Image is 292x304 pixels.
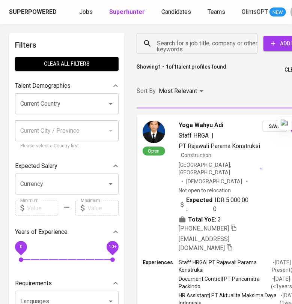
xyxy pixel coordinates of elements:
[188,215,216,224] b: Total YoE:
[179,132,209,139] span: Staff HRGA
[108,244,116,250] span: 10+
[179,275,271,290] p: Document Control | PT Pancamitra Packindo
[20,244,22,250] span: 0
[186,196,213,214] b: Expected:
[87,201,119,216] input: Value
[27,201,58,216] input: Value
[79,8,93,15] span: Jobs
[15,78,119,93] div: Talent Demographics
[161,8,191,15] span: Candidates
[263,121,287,132] button: Save
[109,8,145,15] b: Superhunter
[9,8,58,16] a: Superpowered
[15,57,119,71] button: Clear All filters
[20,142,113,150] p: Please select a Country first
[159,84,206,98] div: Most Relevant
[212,131,214,140] span: |
[266,122,283,131] span: Save
[179,196,251,214] div: IDR 5.000.000
[186,178,243,185] span: [DEMOGRAPHIC_DATA]
[143,121,165,143] img: 3d2bcf40cbfef54b42b9ba6b145e417c.jpg
[9,8,57,16] div: Superpowered
[208,8,225,15] span: Teams
[137,87,156,96] p: Sort By
[179,259,272,274] p: Staff HRGA | PT Rajawali Parama Konstruksi
[15,276,119,291] div: Requirements
[105,179,116,189] button: Open
[15,162,57,171] p: Expected Salary
[242,7,286,17] a: GlintsGPT NEW
[242,8,268,15] span: GlintsGPT
[218,215,221,224] span: 3
[179,142,260,150] span: PT Rajawali Parama Konstruksi
[143,259,179,266] p: Experiences
[109,7,146,17] a: Superhunter
[79,7,94,17] a: Jobs
[15,81,71,90] p: Talent Demographics
[161,7,193,17] a: Candidates
[145,148,163,154] span: Open
[179,121,223,130] span: Yoga Wahyu Adi
[137,63,226,77] p: Showing of talent profiles found
[21,59,113,69] span: Clear All filters
[15,228,68,237] p: Years of Experience
[179,225,229,232] span: [PHONE_NUMBER]
[179,161,263,176] div: [GEOGRAPHIC_DATA], [GEOGRAPHIC_DATA]
[15,39,119,51] h6: Filters
[105,99,116,109] button: Open
[208,7,227,17] a: Teams
[15,225,119,240] div: Years of Experience
[158,64,169,70] b: 1 - 1
[174,64,177,70] b: 1
[15,279,52,288] p: Requirements
[179,187,231,194] p: Not open to relocation
[159,87,197,96] p: Most Relevant
[181,152,211,158] span: Construction
[269,9,286,16] span: NEW
[179,235,229,252] span: [EMAIL_ADDRESS][DOMAIN_NAME]
[15,159,119,174] div: Expected Salary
